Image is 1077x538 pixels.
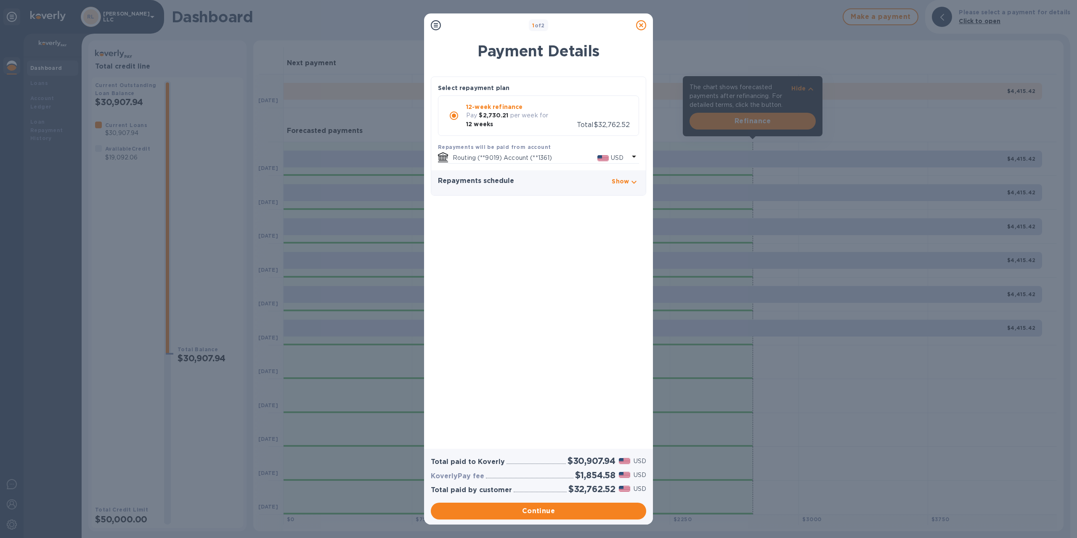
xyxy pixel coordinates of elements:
[611,154,623,162] p: USD
[532,22,545,29] b: of 2
[568,456,615,466] h2: $30,907.94
[466,111,477,120] p: Pay
[619,458,630,464] img: USD
[575,470,615,480] h2: $1,854.58
[431,472,484,480] h3: KoverlyPay fee
[438,506,639,516] span: Continue
[634,485,646,493] p: USD
[597,155,609,161] img: USD
[453,154,597,162] p: Routing (**9019) Account (**1361)
[479,112,508,119] b: $2,730.21
[532,22,534,29] span: 1
[431,486,512,494] h3: Total paid by customer
[431,503,646,519] button: Continue
[568,484,615,494] h2: $32,762.52
[431,42,646,60] h1: Payment Details
[510,111,549,120] p: per week for
[431,458,505,466] h3: Total paid to Koverly
[438,84,509,92] p: Select repayment plan
[619,472,630,478] img: USD
[577,121,630,129] span: Total $32,762.52
[438,144,551,150] b: Repayments will be paid from account
[619,486,630,492] img: USD
[634,457,646,466] p: USD
[438,177,514,185] h3: Repayments schedule
[634,471,646,480] p: USD
[612,177,629,186] p: Show
[466,121,493,127] b: 12 weeks
[612,177,639,188] button: Show
[466,103,577,111] p: 12-week refinance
